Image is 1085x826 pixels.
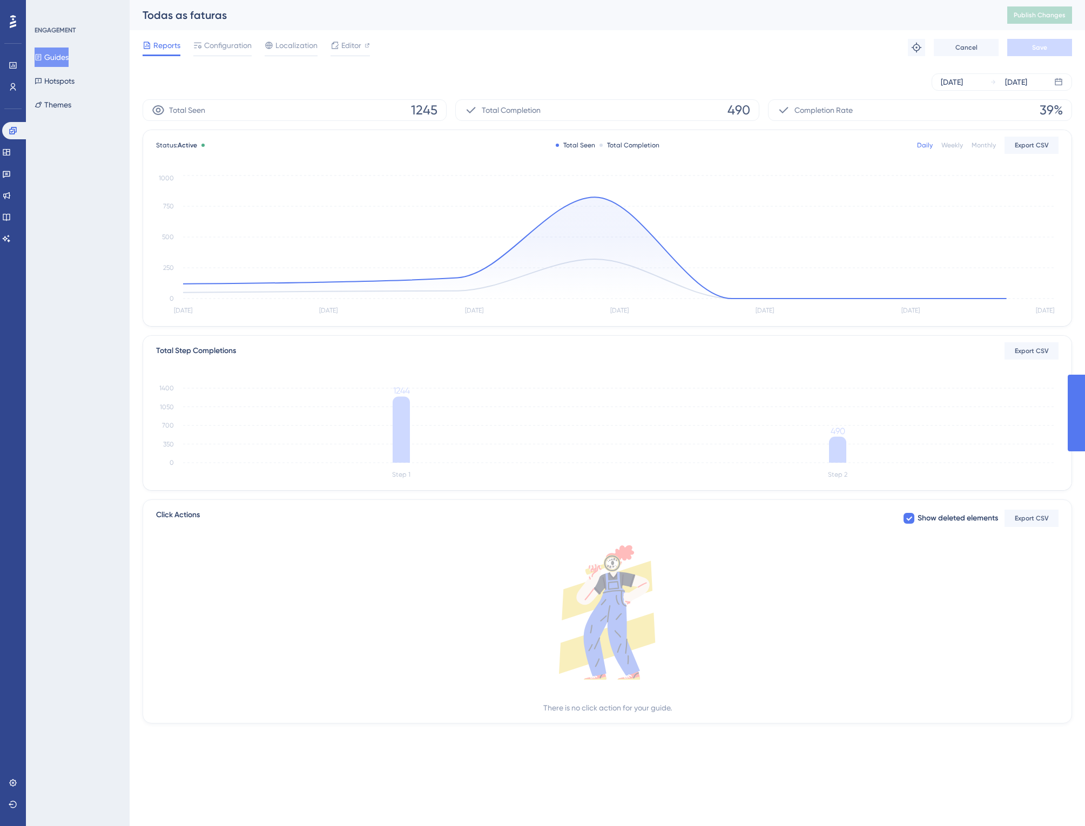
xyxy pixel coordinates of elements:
[1005,342,1059,360] button: Export CSV
[1005,137,1059,154] button: Export CSV
[1040,783,1072,816] iframe: UserGuiding AI Assistant Launcher
[756,307,774,314] tspan: [DATE]
[917,141,933,150] div: Daily
[392,471,410,478] tspan: Step 1
[319,307,338,314] tspan: [DATE]
[1007,6,1072,24] button: Publish Changes
[162,233,174,241] tspan: 500
[170,459,174,466] tspan: 0
[1036,307,1054,314] tspan: [DATE]
[543,701,672,714] div: There is no click action for your guide.
[159,384,174,392] tspan: 1400
[918,512,998,525] span: Show deleted elements
[1040,101,1063,119] span: 39%
[955,43,978,52] span: Cancel
[35,48,69,67] button: Guides
[1005,510,1059,527] button: Export CSV
[35,26,76,35] div: ENGAGEMENT
[174,307,192,314] tspan: [DATE]
[828,471,847,478] tspan: Step 2
[163,202,174,210] tspan: 750
[341,39,361,52] span: Editor
[482,104,541,117] span: Total Completion
[163,441,174,448] tspan: 350
[1015,347,1049,355] span: Export CSV
[1015,514,1049,523] span: Export CSV
[169,104,205,117] span: Total Seen
[934,39,999,56] button: Cancel
[599,141,659,150] div: Total Completion
[156,344,236,357] div: Total Step Completions
[465,307,483,314] tspan: [DATE]
[159,174,174,182] tspan: 1000
[556,141,595,150] div: Total Seen
[35,71,75,91] button: Hotspots
[794,104,853,117] span: Completion Rate
[411,101,437,119] span: 1245
[831,426,845,436] tspan: 490
[156,509,200,528] span: Click Actions
[156,141,197,150] span: Status:
[727,101,750,119] span: 490
[901,307,920,314] tspan: [DATE]
[160,403,174,411] tspan: 1050
[275,39,318,52] span: Localization
[178,141,197,149] span: Active
[163,264,174,272] tspan: 250
[972,141,996,150] div: Monthly
[1005,76,1027,89] div: [DATE]
[610,307,629,314] tspan: [DATE]
[393,385,410,396] tspan: 1244
[1007,39,1072,56] button: Save
[941,141,963,150] div: Weekly
[1015,141,1049,150] span: Export CSV
[170,295,174,302] tspan: 0
[941,76,963,89] div: [DATE]
[204,39,252,52] span: Configuration
[153,39,180,52] span: Reports
[1014,11,1066,19] span: Publish Changes
[143,8,980,23] div: Todas as faturas
[1032,43,1047,52] span: Save
[35,95,71,114] button: Themes
[162,422,174,429] tspan: 700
